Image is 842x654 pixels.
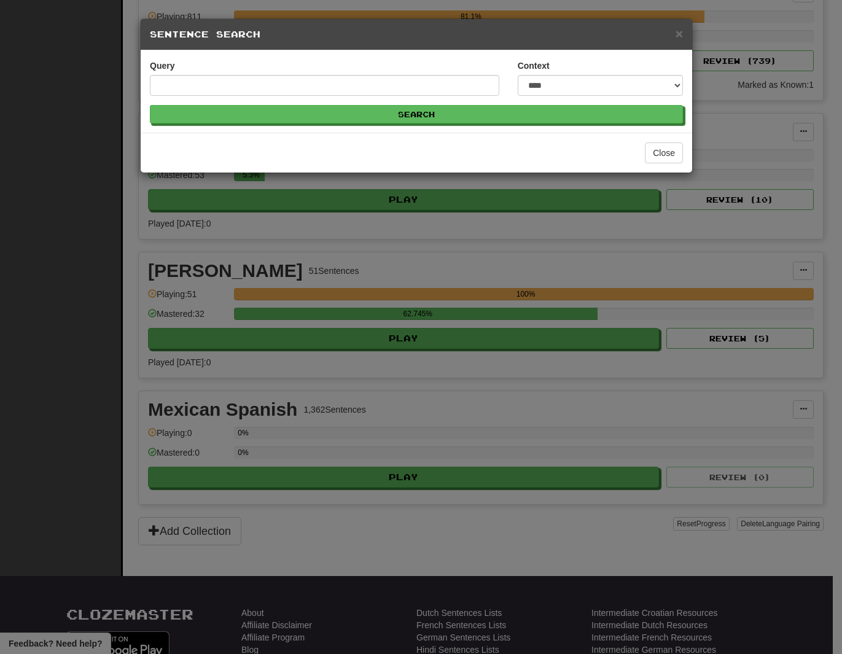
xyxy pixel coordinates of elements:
[150,105,683,123] button: Search
[150,28,683,41] h5: Sentence Search
[150,60,174,72] label: Query
[676,26,683,41] span: ×
[518,60,550,72] label: Context
[676,27,683,40] button: Close
[645,142,683,163] button: Close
